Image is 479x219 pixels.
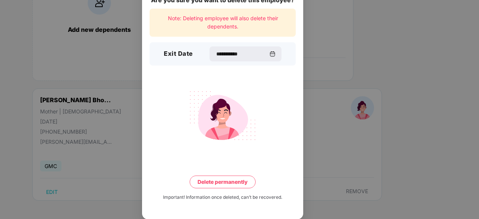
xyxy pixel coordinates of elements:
img: svg+xml;base64,PHN2ZyB4bWxucz0iaHR0cDovL3d3dy53My5vcmcvMjAwMC9zdmciIHdpZHRoPSIyMjQiIGhlaWdodD0iMT... [181,86,265,145]
img: svg+xml;base64,PHN2ZyBpZD0iQ2FsZW5kYXItMzJ4MzIiIHhtbG5zPSJodHRwOi8vd3d3LnczLm9yZy8yMDAwL3N2ZyIgd2... [269,51,275,57]
h3: Exit Date [164,49,193,59]
button: Delete permanently [190,176,256,188]
div: Important! Information once deleted, can’t be recovered. [163,194,282,201]
div: Note: Deleting employee will also delete their dependents. [150,9,296,37]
